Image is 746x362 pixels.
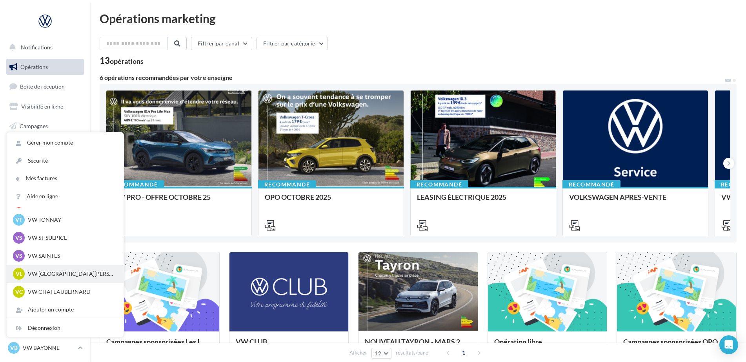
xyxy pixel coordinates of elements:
[28,234,114,242] p: VW ST SULPICE
[623,338,730,353] div: Campagnes sponsorisées OPO
[15,234,22,242] span: VS
[349,349,367,357] span: Afficher
[5,39,82,56] button: Notifications
[15,252,22,260] span: VS
[15,288,23,296] span: VC
[6,340,84,355] a: VB VW BAYONNE
[5,195,86,219] a: PLV et print personnalisable
[258,180,316,189] div: Recommandé
[7,152,124,170] a: Sécurité
[100,13,737,24] div: Opérations marketing
[21,103,63,110] span: Visibilité en ligne
[28,270,114,278] p: VW [GEOGRAPHIC_DATA][PERSON_NAME]
[5,78,86,95] a: Boîte de réception
[23,344,75,352] p: VW BAYONNE
[494,338,601,353] div: Opération libre
[20,83,65,90] span: Boîte de réception
[569,193,702,209] div: VOLKSWAGEN APRES-VENTE
[236,338,342,353] div: VW CLUB
[5,137,86,154] a: Contacts
[5,176,86,193] a: Calendrier
[5,98,86,115] a: Visibilité en ligne
[100,56,144,65] div: 13
[5,118,86,134] a: Campagnes
[7,319,124,337] div: Déconnexion
[15,216,22,224] span: VT
[417,193,549,209] div: LEASING ÉLECTRIQUE 2025
[5,59,86,75] a: Opérations
[5,222,86,245] a: Campagnes DataOnDemand
[371,348,391,359] button: 12
[28,288,114,296] p: VW CHATEAUBERNARD
[191,37,252,50] button: Filtrer par canal
[562,180,620,189] div: Recommandé
[457,346,470,359] span: 1
[10,344,18,352] span: VB
[28,252,114,260] p: VW SAINTES
[5,157,86,173] a: Médiathèque
[7,188,124,205] a: Aide en ligne
[106,338,213,353] div: Campagnes sponsorisées Les Instants VW Octobre
[20,63,48,70] span: Opérations
[110,58,144,65] div: opérations
[265,193,397,209] div: OPO OCTOBRE 2025
[375,350,382,357] span: 12
[365,338,471,353] div: NOUVEAU TAYRON - MARS 2025
[257,37,328,50] button: Filtrer par catégorie
[106,180,164,189] div: Recommandé
[7,170,124,187] a: Mes factures
[7,134,124,152] a: Gérer mon compte
[113,193,245,209] div: VW PRO - OFFRE OCTOBRE 25
[20,122,48,129] span: Campagnes
[21,44,53,51] span: Notifications
[396,349,428,357] span: résultats/page
[16,270,22,278] span: VL
[7,301,124,319] div: Ajouter un compte
[100,74,724,81] div: 6 opérations recommandées par votre enseigne
[28,216,114,224] p: VW TONNAY
[719,335,738,354] div: Open Intercom Messenger
[410,180,468,189] div: Recommandé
